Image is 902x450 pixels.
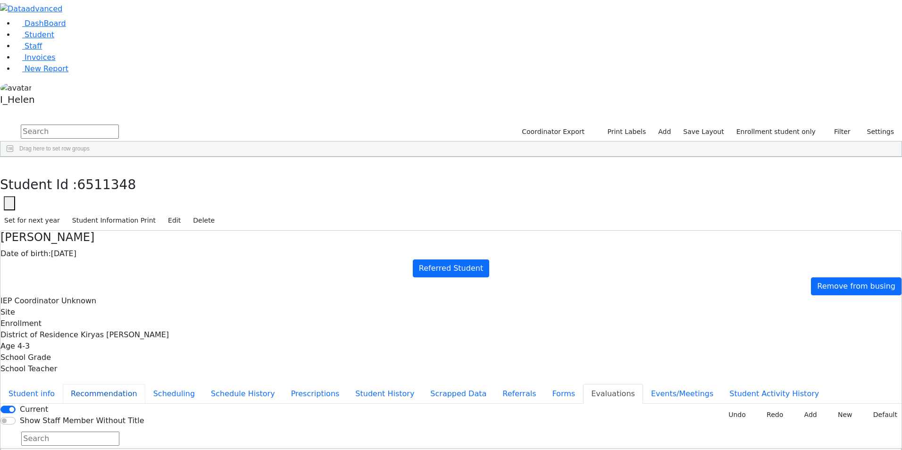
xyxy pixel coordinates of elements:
span: Invoices [25,53,56,62]
a: Add [654,125,675,139]
div: [DATE] [0,248,902,259]
button: Redo [756,408,787,422]
label: School Grade [0,352,51,363]
label: School Teacher [0,363,57,375]
span: Kiryas [PERSON_NAME] [81,330,169,339]
a: Invoices [15,53,56,62]
label: Enrollment student only [732,125,820,139]
h4: [PERSON_NAME] [0,231,902,244]
button: Scheduling [145,384,203,404]
button: Schedule History [203,384,283,404]
label: Current [20,404,48,415]
button: Settings [855,125,898,139]
button: Student Activity History [721,384,827,404]
button: Student History [347,384,422,404]
button: Filter [822,125,855,139]
label: Show Staff Member Without Title [20,415,144,426]
button: Prescriptions [283,384,348,404]
label: Enrollment [0,318,42,329]
span: Remove from busing [817,282,895,291]
span: DashBoard [25,19,66,28]
button: Forms [544,384,583,404]
button: Student Information Print [68,213,160,228]
a: Staff [15,42,42,50]
button: Events/Meetings [643,384,721,404]
button: Save Layout [679,125,728,139]
label: Date of birth: [0,248,51,259]
span: Unknown [61,296,96,305]
button: Delete [189,213,219,228]
a: New Report [15,64,68,73]
a: DashBoard [15,19,66,28]
input: Search [21,432,119,446]
button: Student info [0,384,63,404]
a: Referred Student [413,259,489,277]
label: Age [0,341,15,352]
button: Recommendation [63,384,145,404]
span: Staff [25,42,42,50]
a: Remove from busing [811,277,902,295]
span: New Report [25,64,68,73]
button: New [827,408,857,422]
button: Evaluations [583,384,643,404]
button: Print Labels [596,125,650,139]
button: Default [863,408,902,422]
span: 4-3 [17,342,30,350]
button: Edit [164,213,185,228]
a: Student [15,30,54,39]
button: Referrals [494,384,544,404]
button: Scrapped Data [422,384,494,404]
button: Add [793,408,821,422]
span: 6511348 [77,177,136,192]
input: Search [21,125,119,139]
span: Drag here to set row groups [19,145,90,152]
span: Student [25,30,54,39]
button: Coordinator Export [516,125,589,139]
button: Undo [718,408,750,422]
label: Site [0,307,15,318]
label: IEP Coordinator [0,295,59,307]
label: District of Residence [0,329,78,341]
